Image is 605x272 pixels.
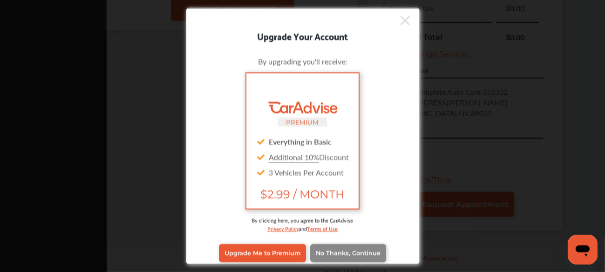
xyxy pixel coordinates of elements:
u: Additional 10% [269,151,319,162]
small: PREMIUM [286,118,319,126]
div: By clicking here, you agree to the CarAdvise and [200,216,405,242]
strong: Everything in Basic [269,136,332,146]
a: Upgrade Me to Premium [219,244,306,262]
div: 3 Vehicles Per Account [254,164,351,180]
span: $2.99 / MONTH [254,187,351,201]
div: Upgrade Your Account [186,28,419,43]
span: Upgrade Me to Premium [224,250,300,257]
div: By upgrading you'll receive: [200,56,405,66]
a: Terms of Use [307,223,338,232]
a: No Thanks, Continue [310,244,386,262]
span: Discount [269,151,349,162]
span: No Thanks, Continue [316,250,381,257]
a: Privacy Policy [267,223,299,232]
iframe: Button to launch messaging window [568,235,598,265]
